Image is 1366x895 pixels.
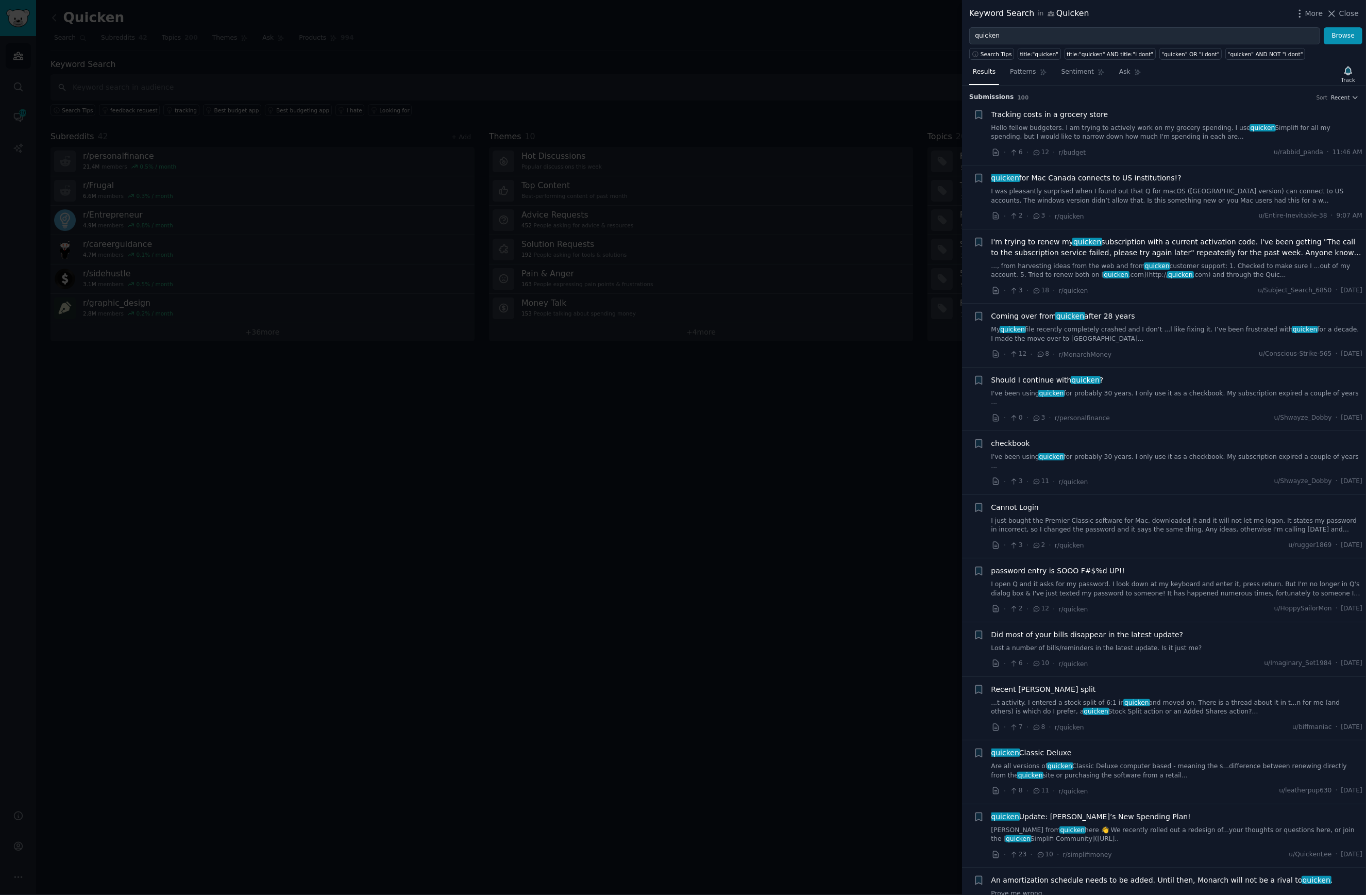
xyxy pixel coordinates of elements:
a: Are all versions ofquickenClassic Deluxe computer based - meaning the s...difference between rene... [991,762,1363,780]
button: More [1294,8,1323,19]
span: Coming over from after 28 years [991,311,1135,322]
a: Coming over fromquickenafter 28 years [991,311,1135,322]
span: r/quicken [1055,213,1084,220]
span: r/quicken [1059,287,1088,294]
span: quicken [1072,238,1102,246]
span: quicken [1167,271,1193,278]
input: Try a keyword related to your business [969,27,1320,45]
span: 8 [1032,723,1045,732]
span: u/Conscious-Strike-565 [1259,350,1331,359]
span: u/Entire-Inevitable-38 [1259,211,1327,221]
span: · [1031,849,1033,860]
span: 3 [1032,211,1045,221]
span: Update: [PERSON_NAME]’s New Spending Plan! [991,811,1191,822]
span: · [1004,476,1006,487]
span: · [1336,413,1338,423]
span: · [1004,849,1006,860]
span: 3 [1009,286,1022,295]
span: · [1004,658,1006,669]
span: 2 [1032,541,1045,550]
span: Classic Deluxe [991,748,1072,758]
span: quicken [1071,376,1101,384]
span: quicken [1292,326,1318,333]
span: · [1057,849,1059,860]
span: r/quicken [1055,724,1084,731]
span: quicken [1000,326,1026,333]
span: · [1026,412,1028,423]
span: · [1026,722,1028,733]
span: Recent [1331,94,1350,101]
button: Browse [1324,27,1362,45]
a: title:"quicken" AND title:"i dont" [1065,48,1156,60]
span: · [1004,604,1006,615]
a: Hello fellow budgeters. I am trying to actively work on my grocery spending. I usequickenSimplifi... [991,124,1363,142]
a: I just bought the Premier Classic software for Mac, downloaded it and it will not let me logon. I... [991,517,1363,535]
a: Results [969,64,999,85]
span: · [1026,211,1028,222]
a: I'm trying to renew myquickensubscription with a current activation code. I've been getting "The ... [991,237,1363,258]
span: checkbook [991,438,1030,449]
span: · [1026,540,1028,551]
span: 12 [1032,148,1049,157]
span: · [1336,541,1338,550]
span: [DATE] [1341,477,1362,486]
span: 3 [1032,413,1045,423]
span: More [1305,8,1323,19]
span: 6 [1009,148,1022,157]
span: u/HoppySailorMon [1274,604,1332,614]
span: · [1331,211,1333,221]
span: in [1038,9,1043,19]
span: quicken [990,174,1020,182]
a: Lost a number of bills/reminders in the latest update. Is it just me? [991,644,1363,653]
div: "quicken" AND NOT "i dont" [1228,51,1303,58]
span: quicken [990,813,1020,821]
span: [DATE] [1341,659,1362,668]
span: [DATE] [1341,350,1362,359]
a: Patterns [1006,64,1050,85]
span: 12 [1009,350,1026,359]
span: 11:46 AM [1333,148,1362,157]
div: title:"quicken" [1020,51,1059,58]
span: 7 [1009,723,1022,732]
span: Ask [1119,68,1131,77]
span: Results [973,68,996,77]
a: [PERSON_NAME] fromquickenhere 👋 We recently rolled out a redesign of...your thoughts or questions... [991,826,1363,844]
span: 10 [1036,850,1053,859]
a: Should I continue withquicken? [991,375,1104,386]
span: for Mac Canada connects to US institutions!? [991,173,1182,184]
a: quickenfor Mac Canada connects to US institutions!? [991,173,1182,184]
span: r/simplifimoney [1063,851,1112,858]
button: Track [1338,63,1359,85]
span: Should I continue with ? [991,375,1104,386]
span: 18 [1032,286,1049,295]
span: [DATE] [1341,723,1362,732]
a: Did most of your bills disappear in the latest update? [991,629,1184,640]
a: password entry is SOOO F#$%d UP!! [991,566,1125,576]
span: r/MonarchMoney [1059,351,1111,358]
a: Myquickenfile recently completely crashed and I don’t ...l like fixing it. I’ve been frustrated w... [991,325,1363,343]
a: Recent [PERSON_NAME] split [991,684,1096,695]
span: 10 [1032,659,1049,668]
span: quicken [1038,453,1065,460]
button: Search Tips [969,48,1014,60]
a: Tracking costs in a grocery store [991,109,1108,120]
span: · [1004,412,1006,423]
span: 11 [1032,786,1049,795]
span: · [1327,148,1329,157]
a: Cannot Login [991,502,1039,513]
span: · [1336,723,1338,732]
a: "quicken" OR "i dont" [1159,48,1222,60]
span: u/QuickenLee [1289,850,1332,859]
span: Submission s [969,93,1014,102]
div: "quicken" OR "i dont" [1161,51,1220,58]
a: Ask [1116,64,1145,85]
span: Patterns [1010,68,1036,77]
span: · [1026,285,1028,296]
span: u/Shwayze_Dobby [1274,413,1332,423]
span: 6 [1009,659,1022,668]
span: · [1031,349,1033,360]
span: quicken [1017,772,1043,779]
